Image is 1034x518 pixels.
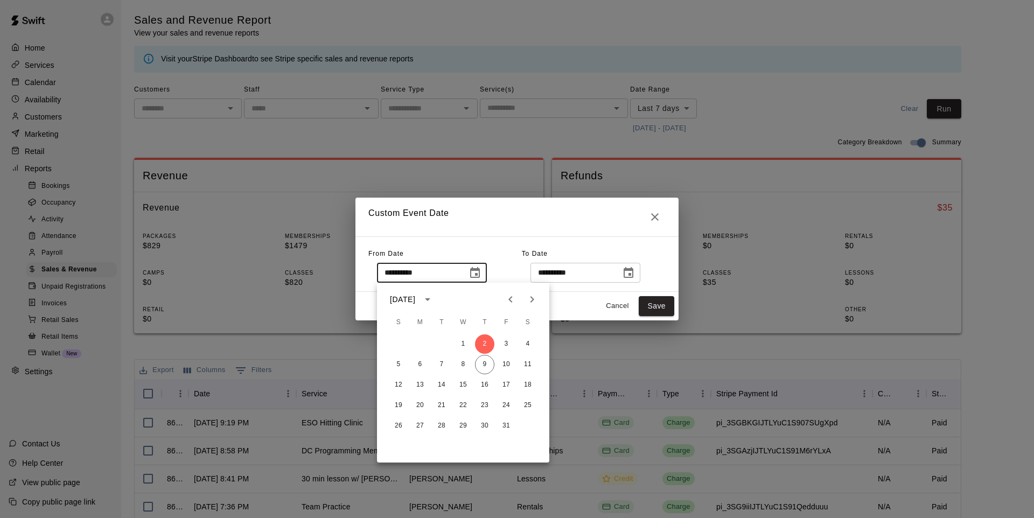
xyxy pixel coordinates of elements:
button: 3 [497,334,516,354]
button: 10 [497,355,516,374]
button: 8 [453,355,473,374]
button: 14 [432,375,451,395]
button: 30 [475,416,494,436]
button: 28 [432,416,451,436]
button: Cancel [600,298,634,314]
button: Save [639,296,674,316]
button: 20 [410,396,430,415]
button: Previous month [500,289,521,310]
button: 11 [518,355,537,374]
button: Next month [521,289,543,310]
button: 13 [410,375,430,395]
span: Wednesday [453,312,473,333]
button: 29 [453,416,473,436]
button: 25 [518,396,537,415]
span: Monday [410,312,430,333]
button: 27 [410,416,430,436]
button: 1 [453,334,473,354]
button: 23 [475,396,494,415]
button: Choose date, selected date is Oct 10, 2025 [618,262,639,284]
button: Close [644,206,666,228]
button: 26 [389,416,408,436]
button: 7 [432,355,451,374]
span: Saturday [518,312,537,333]
button: 19 [389,396,408,415]
span: Tuesday [432,312,451,333]
button: 24 [497,396,516,415]
button: 17 [497,375,516,395]
button: 12 [389,375,408,395]
button: 16 [475,375,494,395]
button: 9 [475,355,494,374]
span: Sunday [389,312,408,333]
span: Thursday [475,312,494,333]
span: To Date [522,250,548,257]
button: 15 [453,375,473,395]
h2: Custom Event Date [355,198,679,236]
button: calendar view is open, switch to year view [418,290,437,309]
button: 6 [410,355,430,374]
button: 5 [389,355,408,374]
button: 18 [518,375,537,395]
button: 31 [497,416,516,436]
button: 21 [432,396,451,415]
button: Choose date, selected date is Oct 2, 2025 [464,262,486,284]
button: 22 [453,396,473,415]
span: Friday [497,312,516,333]
div: [DATE] [390,294,415,305]
span: From Date [368,250,404,257]
button: 2 [475,334,494,354]
button: 4 [518,334,537,354]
